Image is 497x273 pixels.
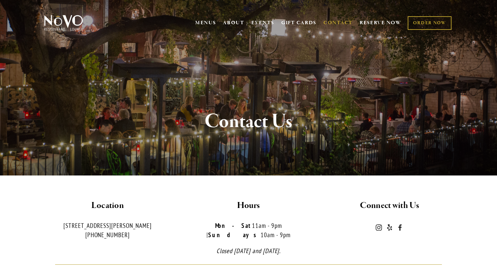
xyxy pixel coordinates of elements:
a: CONTACT [323,17,353,29]
a: Yelp [386,224,393,231]
strong: Sundays [208,231,261,239]
a: Novo Restaurant and Lounge [397,224,403,231]
p: 11am - 9pm | 10am - 9pm [184,221,313,240]
a: ABOUT [223,20,244,26]
a: EVENTS [251,20,274,26]
a: RESERVE NOW [360,17,401,29]
strong: Contact Us [205,109,293,134]
img: Novo Restaurant &amp; Lounge [43,15,84,31]
a: Instagram [375,224,382,231]
strong: Mon-Sat [215,222,252,230]
h2: Connect with Us [325,199,455,213]
a: GIFT CARDS [281,17,316,29]
em: Closed [DATE] and [DATE]. [216,247,281,255]
a: ORDER NOW [408,16,451,30]
h2: Location [43,199,173,213]
p: [STREET_ADDRESS][PERSON_NAME] [PHONE_NUMBER] [43,221,173,240]
h2: Hours [184,199,313,213]
a: MENUS [195,20,216,26]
